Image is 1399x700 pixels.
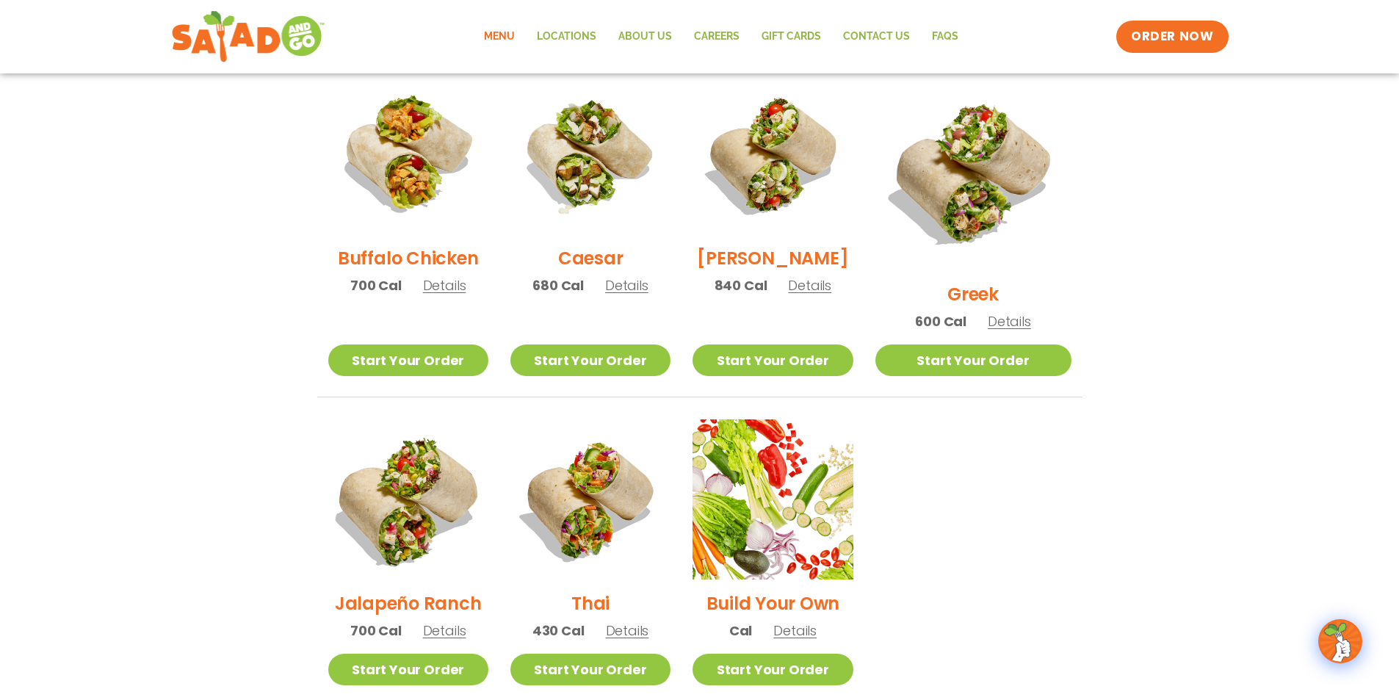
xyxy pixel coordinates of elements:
[693,419,853,580] img: Product photo for Build Your Own
[988,312,1031,331] span: Details
[832,20,921,54] a: Contact Us
[751,20,832,54] a: GIFT CARDS
[693,74,853,234] img: Product photo for Cobb Wrap
[510,419,670,580] img: Product photo for Thai Wrap
[693,344,853,376] a: Start Your Order
[473,20,969,54] nav: Menu
[328,344,488,376] a: Start Your Order
[1116,21,1228,53] a: ORDER NOW
[314,405,502,593] img: Product photo for Jalapeño Ranch Wrap
[788,276,831,295] span: Details
[350,621,402,641] span: 700 Cal
[532,621,585,641] span: 430 Cal
[558,245,623,271] h2: Caesar
[693,654,853,685] a: Start Your Order
[1320,621,1361,662] img: wpChatIcon
[510,654,670,685] a: Start Your Order
[875,74,1071,270] img: Product photo for Greek Wrap
[875,344,1071,376] a: Start Your Order
[729,621,752,641] span: Cal
[571,591,610,616] h2: Thai
[338,245,478,271] h2: Buffalo Chicken
[473,20,526,54] a: Menu
[350,275,402,295] span: 700 Cal
[423,276,466,295] span: Details
[915,311,966,331] span: 600 Cal
[328,74,488,234] img: Product photo for Buffalo Chicken Wrap
[1131,28,1213,46] span: ORDER NOW
[773,621,817,640] span: Details
[510,344,670,376] a: Start Your Order
[423,621,466,640] span: Details
[532,275,584,295] span: 680 Cal
[335,591,482,616] h2: Jalapeño Ranch
[947,281,999,307] h2: Greek
[715,275,767,295] span: 840 Cal
[171,7,326,66] img: new-SAG-logo-768×292
[328,654,488,685] a: Start Your Order
[526,20,607,54] a: Locations
[510,74,670,234] img: Product photo for Caesar Wrap
[697,245,848,271] h2: [PERSON_NAME]
[605,276,648,295] span: Details
[706,591,840,616] h2: Build Your Own
[607,20,683,54] a: About Us
[921,20,969,54] a: FAQs
[683,20,751,54] a: Careers
[606,621,649,640] span: Details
